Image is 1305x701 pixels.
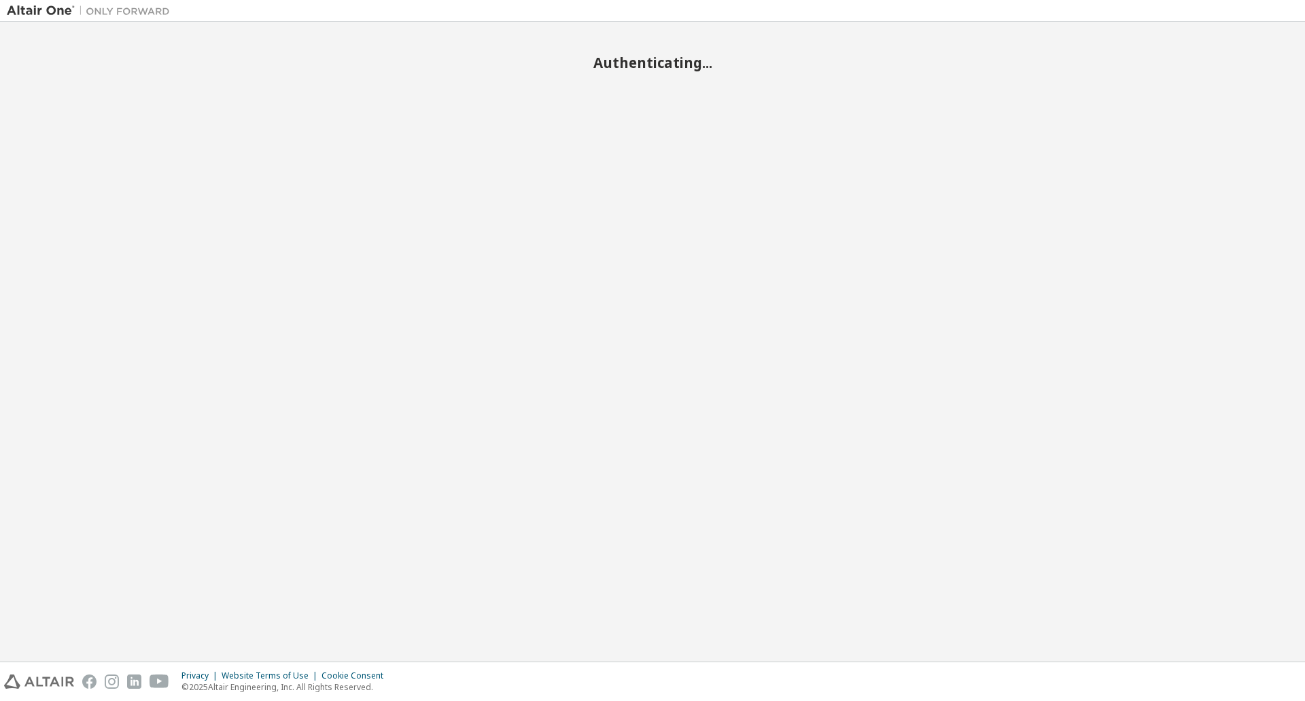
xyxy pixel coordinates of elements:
img: Altair One [7,4,177,18]
img: youtube.svg [150,674,169,689]
p: © 2025 Altair Engineering, Inc. All Rights Reserved. [181,681,391,693]
img: linkedin.svg [127,674,141,689]
img: facebook.svg [82,674,97,689]
img: instagram.svg [105,674,119,689]
div: Privacy [181,670,222,681]
div: Website Terms of Use [222,670,321,681]
div: Cookie Consent [321,670,391,681]
img: altair_logo.svg [4,674,74,689]
h2: Authenticating... [7,54,1298,71]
